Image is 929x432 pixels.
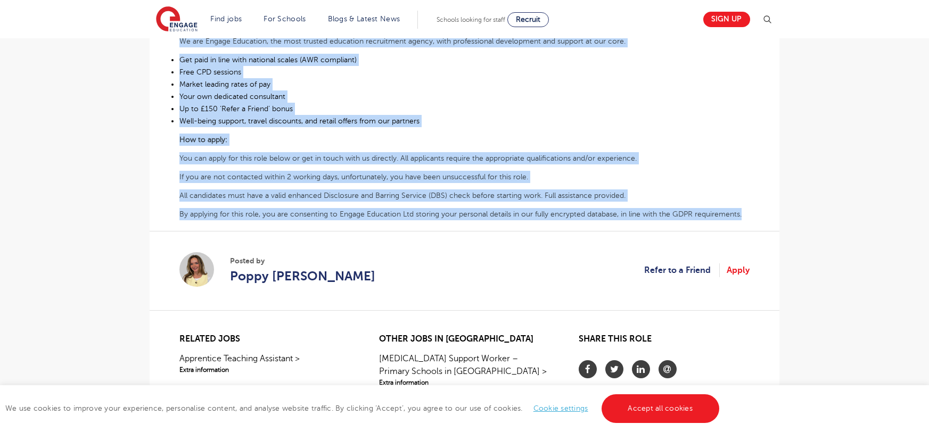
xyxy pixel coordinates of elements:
a: Find jobs [211,15,242,23]
h2: Share this role [579,334,750,350]
a: Refer to a Friend [644,263,720,277]
h2: Other jobs in [GEOGRAPHIC_DATA] [379,334,550,344]
li: Free CPD sessions [179,66,750,78]
a: Blogs & Latest News [328,15,400,23]
a: For Schools [264,15,306,23]
li: Up to £150 ‘Refer a Friend’ bonus [179,103,750,115]
span: Schools looking for staff [437,16,505,23]
span: Extra information [179,365,350,375]
a: Cookie settings [533,404,588,412]
a: Office Manager required in a primary school in [GEOGRAPHIC_DATA] >Extra information [179,383,350,418]
a: Apprentice Teaching Assistant >Extra information [179,352,350,375]
h2: Related jobs [179,334,350,344]
b: How to apply: [179,136,227,144]
p: By applying for this role, you are consenting to Engage Education Ltd storing your personal detai... [179,208,750,220]
a: [MEDICAL_DATA] Support Worker – Primary Schools in [GEOGRAPHIC_DATA] >Extra information [379,352,550,387]
li: Get paid in line with national scales (AWR compliant) [179,54,750,66]
li: Your own dedicated consultant [179,90,750,103]
a: Accept all cookies [602,394,720,423]
a: Recruit [507,12,549,27]
a: Apply [727,263,750,277]
span: We use cookies to improve your experience, personalise content, and analyse website traffic. By c... [5,404,722,412]
img: Engage Education [156,6,198,33]
a: Poppy [PERSON_NAME] [230,267,375,286]
span: Recruit [516,15,540,23]
p: All candidates must have a valid enhanced Disclosure and Barring Service (DBS) check before start... [179,189,750,202]
li: Well-being support, travel discounts, and retail offers from our partners [179,115,750,127]
p: If you are not contacted within 2 working days, unfortunately, you have been unsuccessful for thi... [179,171,750,183]
a: Sign up [703,12,750,27]
p: You can apply for this role below or get in touch with us directly. All applicants require the ap... [179,152,750,164]
p: We are Engage Education, the most trusted education recruitment agency, with professional develop... [179,35,750,47]
span: Posted by [230,255,375,267]
span: Extra information [379,378,550,387]
li: Market leading rates of pay [179,78,750,90]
